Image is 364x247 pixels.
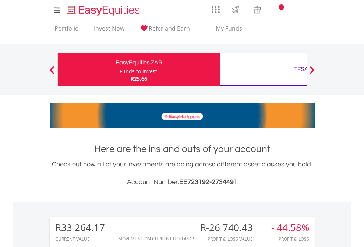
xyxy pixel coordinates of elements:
[305,2,324,18] a: My Profile
[205,24,253,33] span: My Funds
[268,2,287,17] a: Notifications
[50,177,315,187] h3: Account Number:
[271,222,309,233] div: - 44.58%
[246,2,268,15] a: Vouchers
[120,68,159,75] div: Funds to invest:
[91,25,127,36] a: Invest Now
[50,159,315,187] div: Check out how all of your investments are doing across different asset classes you hold.
[207,2,225,14] a: AppsGrid
[50,142,315,156] h1: Here are the ins and outs of your account
[64,2,143,17] a: Home page
[131,75,147,82] span: R25.66
[45,70,59,77] button: Previous
[62,57,216,68] div: EasyEquities ZAR
[229,4,241,15] img: thrive-v2.svg
[305,70,319,77] button: Next
[251,4,263,15] img: vouchers-v2.svg
[50,103,315,128] img: EasyMortage Promotion Banner
[118,236,197,241] div: Movement on Current Holdings:
[55,222,105,233] div: R33 264.17
[52,25,82,36] a: Portfolio
[271,237,309,241] div: Profit & Loss
[55,237,105,241] div: CURRENT VALUE
[212,6,220,14] img: grid-menu-icon.svg
[149,24,190,32] span: Refer and Earn
[137,25,193,36] a: Refer and Earn
[287,2,305,17] a: FAQ's and Support
[179,179,237,186] span: EE723192-2734491
[200,222,262,233] div: R-26 740.43
[66,4,143,17] img: EasyEquities_Logo.png
[200,237,262,241] div: Profit & Loss Value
